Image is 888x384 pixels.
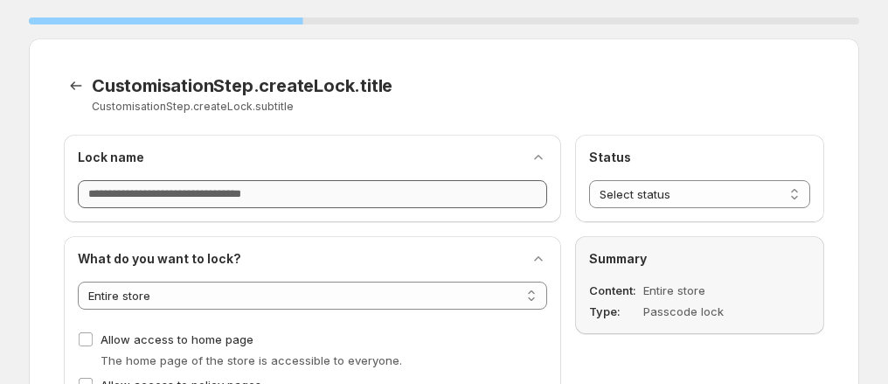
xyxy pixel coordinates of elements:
dt: Type : [589,303,640,320]
span: Allow access to home page [101,332,253,346]
dd: Passcode lock [643,303,765,320]
h2: Summary [589,250,810,268]
h2: Status [589,149,810,166]
span: CustomisationStep.createLock.title [92,75,392,96]
h2: What do you want to lock? [78,250,241,268]
dt: Content : [589,282,640,299]
h2: Lock name [78,149,144,166]
button: CustomisationStep.backToTemplates [64,73,88,98]
dd: Entire store [643,282,765,299]
span: The home page of the store is accessible to everyone. [101,353,402,367]
p: CustomisationStep.createLock.subtitle [92,100,605,114]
